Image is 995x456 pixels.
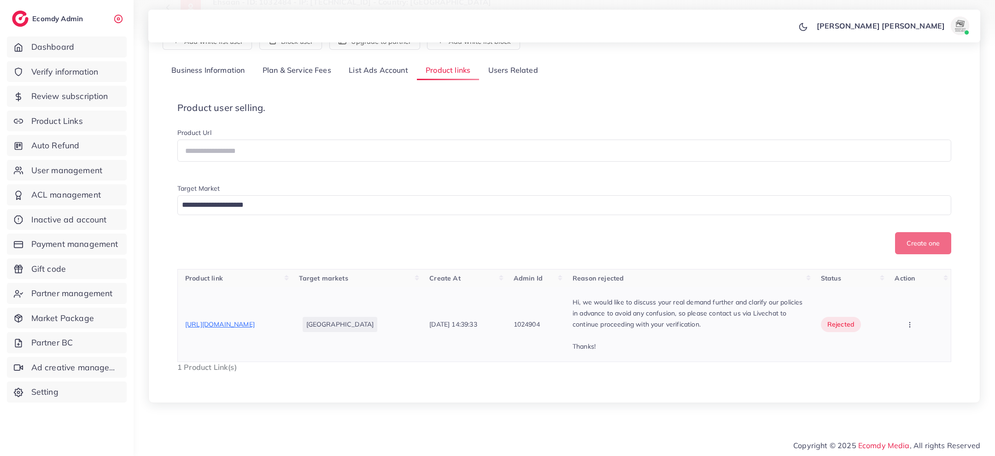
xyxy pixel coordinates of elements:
a: Verify information [7,61,127,82]
span: , All rights Reserved [910,440,980,451]
a: ACL management [7,184,127,205]
span: Review subscription [31,90,108,102]
a: Payment management [7,234,127,255]
span: Ad creative management [31,362,120,374]
a: Setting [7,381,127,403]
a: Product Links [7,111,127,132]
a: Ad creative management [7,357,127,378]
p: [PERSON_NAME] [PERSON_NAME] [817,20,945,31]
a: Auto Refund [7,135,127,156]
img: avatar [951,17,969,35]
a: Dashboard [7,36,127,58]
span: Market Package [31,312,94,324]
h2: Ecomdy Admin [32,14,85,23]
input: Search for option [179,198,939,212]
a: [PERSON_NAME] [PERSON_NAME]avatar [812,17,973,35]
span: User management [31,164,102,176]
span: Setting [31,386,59,398]
a: Market Package [7,308,127,329]
a: Inactive ad account [7,209,127,230]
a: logoEcomdy Admin [12,11,85,27]
a: Review subscription [7,86,127,107]
span: Payment management [31,238,118,250]
span: 1 Product Link(s) [177,362,237,372]
a: Ecomdy Media [858,441,910,450]
a: Gift code [7,258,127,280]
span: Inactive ad account [31,214,107,226]
span: Copyright © 2025 [793,440,980,451]
span: Partner BC [31,337,73,349]
span: Verify information [31,66,99,78]
a: User management [7,160,127,181]
span: Gift code [31,263,66,275]
a: Partner BC [7,332,127,353]
span: Dashboard [31,41,74,53]
span: ACL management [31,189,101,201]
a: Partner management [7,283,127,304]
span: Partner management [31,287,113,299]
div: Search for option [177,195,951,215]
span: Product Links [31,115,83,127]
span: Auto Refund [31,140,80,152]
img: logo [12,11,29,27]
